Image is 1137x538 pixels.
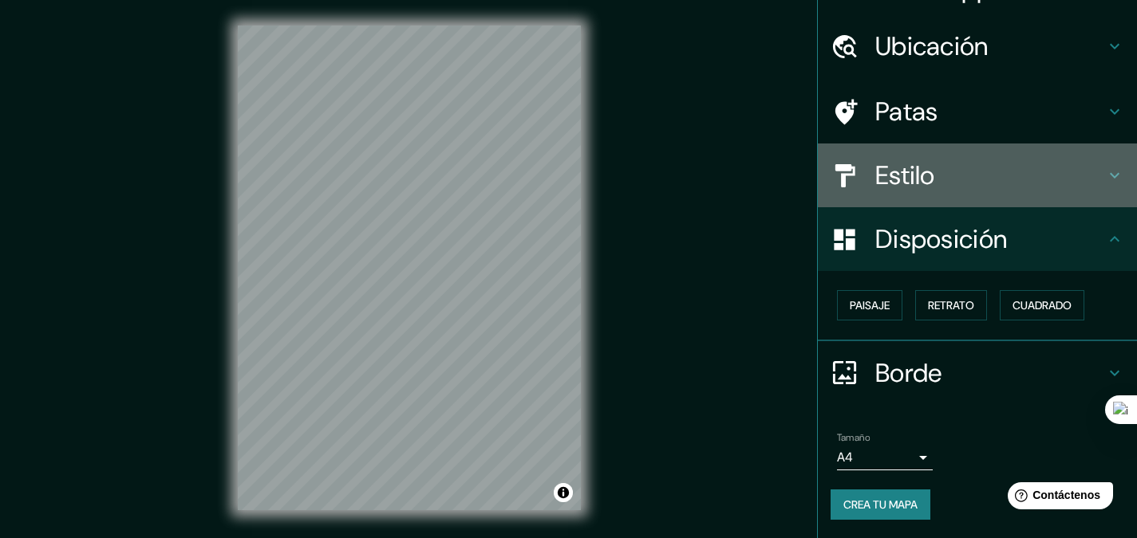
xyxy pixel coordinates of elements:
[831,489,930,520] button: Crea tu mapa
[818,143,1137,207] div: Estilo
[875,222,1007,256] font: Disposición
[875,356,942,390] font: Borde
[915,290,987,320] button: Retrato
[928,298,974,312] font: Retrato
[818,207,1137,271] div: Disposición
[818,14,1137,78] div: Ubicación
[837,449,853,465] font: A4
[995,476,1119,520] iframe: Lanzador de widgets de ayuda
[875,29,989,63] font: Ubicación
[1000,290,1084,320] button: Cuadrado
[843,497,918,512] font: Crea tu mapa
[818,341,1137,405] div: Borde
[875,159,935,192] font: Estilo
[1013,298,1072,312] font: Cuadrado
[554,483,573,502] button: Activar o desactivar atribución
[837,290,902,320] button: Paisaje
[837,445,933,470] div: A4
[850,298,890,312] font: Paisaje
[837,431,870,444] font: Tamaño
[238,26,581,510] canvas: Mapa
[875,95,938,128] font: Patas
[818,80,1137,143] div: Patas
